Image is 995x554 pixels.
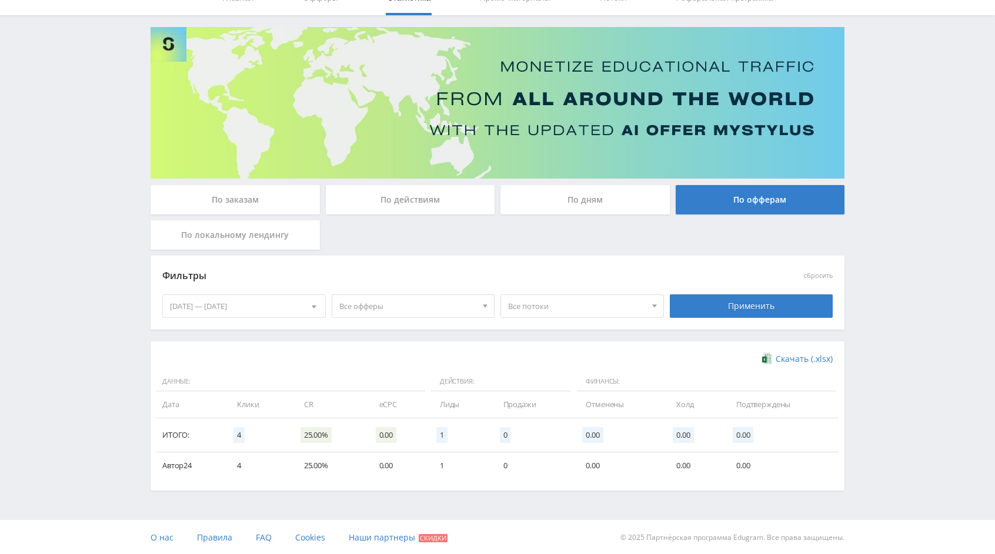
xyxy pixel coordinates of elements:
[339,295,477,317] span: Все офферы
[156,372,425,392] span: Данные:
[163,295,325,317] div: [DATE] — [DATE]
[162,267,664,285] div: Фильтры
[225,391,292,418] td: Клики
[295,532,325,543] span: Cookies
[151,185,320,214] div: По заказам
[428,452,492,479] td: 1
[256,532,272,543] span: FAQ
[762,353,833,365] a: Скачать (.xlsx)
[292,452,368,479] td: 25.00%
[574,452,665,479] td: 0.00
[151,532,173,543] span: О нас
[762,352,772,364] img: xlsx
[733,427,753,443] span: 0.00
[665,391,724,418] td: Холд
[156,418,225,452] td: Итого:
[156,391,225,418] td: Дата
[326,185,495,214] div: По действиям
[508,295,646,317] span: Все потоки
[349,532,415,543] span: Наши партнеры
[376,427,396,443] span: 0.00
[724,391,839,418] td: Подтверждены
[300,427,332,443] span: 25.00%
[368,391,428,418] td: eCPC
[574,391,665,418] td: Отменены
[500,185,670,214] div: По дням
[492,391,575,418] td: Продажи
[492,452,575,479] td: 0
[670,294,833,318] div: Применить
[419,534,448,542] span: Скидки
[804,272,833,280] button: сбросить
[500,427,511,443] span: 0
[582,427,603,443] span: 0.00
[368,452,428,479] td: 0.00
[151,27,844,179] img: Banner
[428,391,492,418] td: Лиды
[776,354,833,364] span: Скачать (.xlsx)
[724,452,839,479] td: 0.00
[156,452,225,479] td: Автор24
[436,427,448,443] span: 1
[225,452,292,479] td: 4
[577,372,836,392] span: Финансы:
[292,391,368,418] td: CR
[673,427,693,443] span: 0.00
[665,452,724,479] td: 0.00
[151,220,320,250] div: По локальному лендингу
[233,427,245,443] span: 4
[676,185,845,214] div: По офферам
[197,532,232,543] span: Правила
[431,372,571,392] span: Действия:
